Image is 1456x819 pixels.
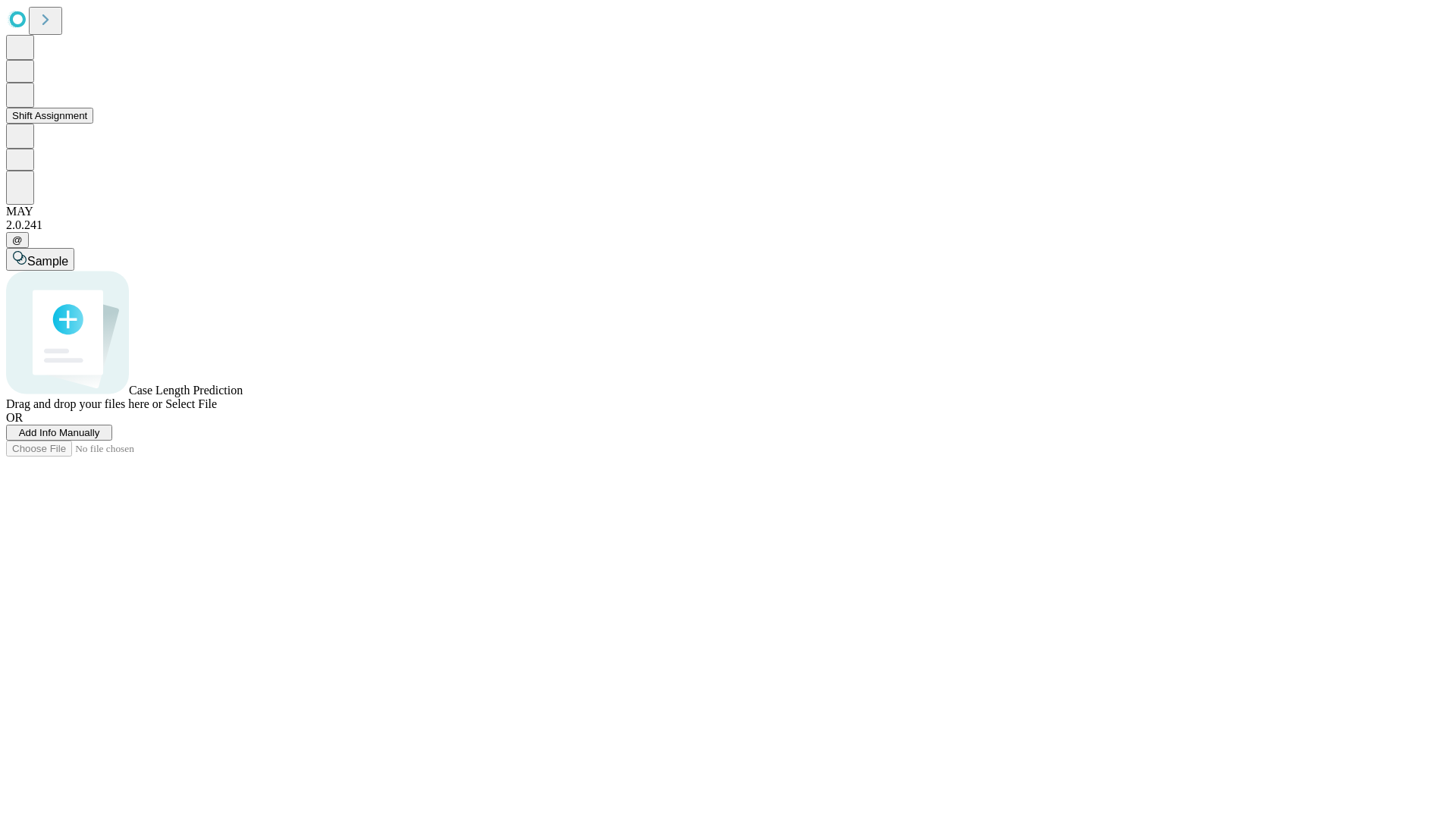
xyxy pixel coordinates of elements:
[27,255,68,268] span: Sample
[12,234,23,246] span: @
[6,411,23,424] span: OR
[6,397,162,410] span: Drag and drop your files here or
[6,205,1450,218] div: MAY
[129,384,243,397] span: Case Length Prediction
[6,108,93,124] button: Shift Assignment
[6,248,74,271] button: Sample
[6,232,29,248] button: @
[6,218,1450,232] div: 2.0.241
[165,397,217,410] span: Select File
[6,425,112,441] button: Add Info Manually
[19,427,100,438] span: Add Info Manually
